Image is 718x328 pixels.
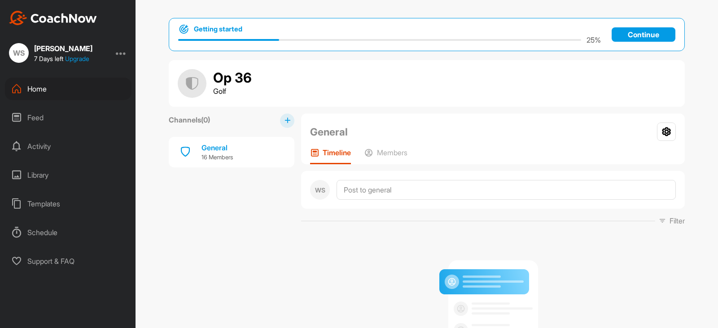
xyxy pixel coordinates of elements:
[323,148,351,157] p: Timeline
[169,114,210,125] label: Channels ( 0 )
[5,250,131,272] div: Support & FAQ
[670,215,685,226] p: Filter
[178,24,189,35] img: bullseye
[310,124,348,140] h2: General
[65,55,89,62] a: Upgrade
[201,142,233,153] div: General
[587,35,601,45] p: 25 %
[34,45,92,52] div: [PERSON_NAME]
[194,24,242,34] h1: Getting started
[178,69,206,98] img: group
[5,106,131,129] div: Feed
[612,27,675,42] a: Continue
[5,78,131,100] div: Home
[5,192,131,215] div: Templates
[9,11,97,25] img: CoachNow
[201,153,233,162] p: 16 Members
[213,86,252,96] p: Golf
[5,164,131,186] div: Library
[9,43,29,63] div: WS
[34,55,63,62] span: 7 Days left
[310,180,330,200] div: WS
[5,221,131,244] div: Schedule
[377,148,407,157] p: Members
[213,70,252,86] h1: Op 36
[5,135,131,157] div: Activity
